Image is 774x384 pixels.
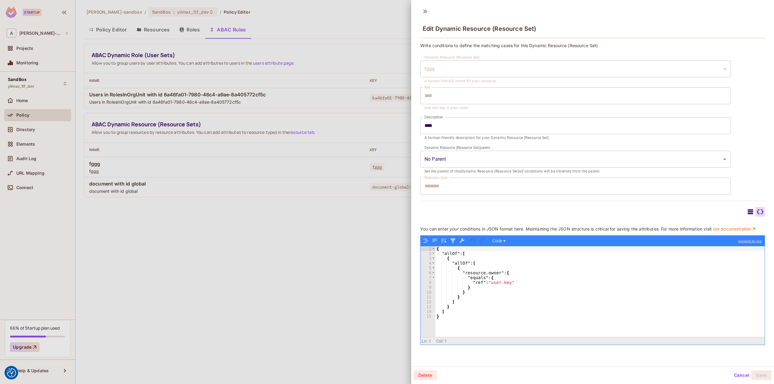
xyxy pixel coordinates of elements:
[421,275,435,280] div: 7
[420,43,765,48] p: Write conditions to define the matching cases for this Dynamic Resource (Resource Set)
[424,55,480,60] label: Dynamic Resource (Resource Set)
[421,304,435,309] div: 13
[421,280,435,285] div: 8
[423,25,536,32] span: Edit Dynamic Resource (Resource Set)
[420,226,765,232] p: You can enter your conditions in JSON format here. Maintaining the JSON structure is critical for...
[421,256,435,261] div: 3
[424,115,443,120] label: Description
[7,368,16,377] button: Consent Preferences
[751,370,772,380] button: Save
[421,246,435,251] div: 1
[424,85,431,90] label: Key
[421,290,435,295] div: 10
[421,285,435,290] div: 9
[421,266,435,270] div: 5
[735,236,765,247] a: powered by ace
[420,151,730,168] div: Without label
[421,314,435,319] div: 15
[436,339,444,344] span: Col:
[440,237,448,245] button: Sort contents
[7,368,16,377] img: Revisit consent button
[424,78,726,84] p: a human-friendly name for your resource
[449,237,457,245] button: Filter, sort, or transform contents
[490,237,508,245] button: Code ▾
[732,370,751,380] button: Cancel
[713,226,757,232] a: our documentation
[421,261,435,266] div: 4
[421,299,435,304] div: 12
[424,169,726,175] p: Set the parent of this Dynamic Resource (Resource Set) all conditions will be inherited from the ...
[424,135,726,141] p: A human-friendly description for your Dynamic Resource (Resource Set)
[422,237,430,245] button: Format JSON data, with proper indentation and line feeds (Ctrl+I)
[458,237,466,245] button: Repair JSON: fix quotes and escape characters, remove comments and JSONP notation, turn JavaScrip...
[421,251,435,256] div: 2
[444,339,447,344] span: 1
[421,270,435,275] div: 6
[421,309,435,314] div: 14
[424,175,447,180] label: Resource type
[424,105,726,111] p: Use this key in your code.
[422,339,428,344] span: Ln:
[429,339,431,344] span: 1
[414,370,437,380] button: Delete
[479,237,486,245] button: Redo (Ctrl+Shift+Z)
[431,237,439,245] button: Compact JSON data, remove all whitespaces (Ctrl+Shift+I)
[424,145,490,150] label: Dynamic Resource (Resource Set) parent
[421,295,435,299] div: 11
[470,237,477,245] button: Undo last action (Ctrl+Z)
[420,60,730,77] div: Without label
